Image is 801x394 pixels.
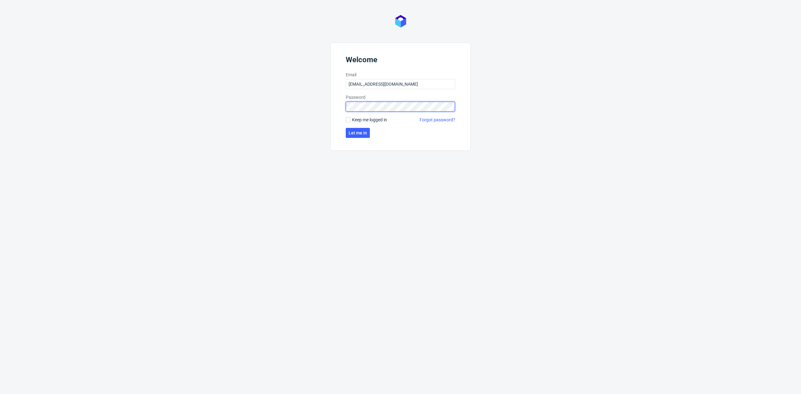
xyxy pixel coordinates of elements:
[420,117,455,123] a: Forgot password?
[346,55,455,67] header: Welcome
[346,94,455,100] label: Password
[346,128,370,138] button: Let me in
[349,131,367,135] span: Let me in
[346,79,455,89] input: you@youremail.com
[346,72,455,78] label: Email
[352,117,387,123] span: Keep me logged in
